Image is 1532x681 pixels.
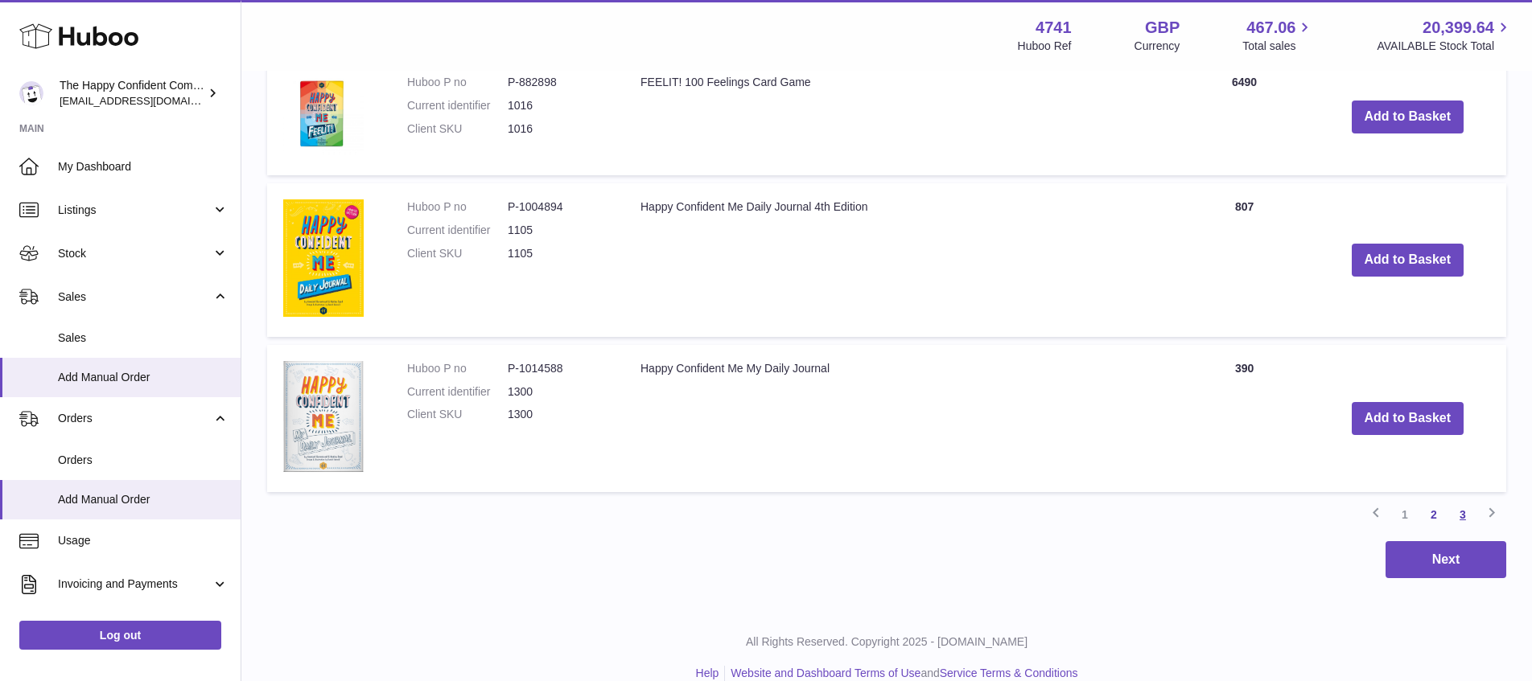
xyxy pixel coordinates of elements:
[407,75,508,90] dt: Huboo P no
[508,361,608,376] dd: P-1014588
[1390,500,1419,529] a: 1
[624,183,1180,337] td: Happy Confident Me Daily Journal 4th Edition
[58,411,212,426] span: Orders
[407,407,508,422] dt: Client SKU
[1448,500,1477,529] a: 3
[58,370,229,385] span: Add Manual Order
[58,246,212,261] span: Stock
[254,634,1519,650] p: All Rights Reserved. Copyright 2025 - [DOMAIN_NAME]
[283,75,364,155] img: FEELIT! 100 Feelings Card Game
[19,81,43,105] img: contact@happyconfident.com
[283,199,364,317] img: Happy Confident Me Daily Journal 4th Edition
[725,666,1077,681] li: and
[19,621,221,650] a: Log out
[1018,39,1072,54] div: Huboo Ref
[1386,541,1506,579] button: Next
[407,246,508,261] dt: Client SKU
[940,667,1078,679] a: Service Terms & Conditions
[60,78,204,109] div: The Happy Confident Company
[508,75,608,90] dd: P-882898
[508,246,608,261] dd: 1105
[1242,39,1314,54] span: Total sales
[508,384,608,400] dd: 1300
[508,98,608,113] dd: 1016
[696,667,719,679] a: Help
[508,121,608,137] dd: 1016
[407,223,508,238] dt: Current identifier
[1377,17,1513,54] a: 20,399.64 AVAILABLE Stock Total
[407,199,508,215] dt: Huboo P no
[58,533,229,548] span: Usage
[1423,17,1494,39] span: 20,399.64
[407,384,508,400] dt: Current identifier
[1352,402,1464,435] button: Add to Basket
[1246,17,1295,39] span: 467.06
[624,345,1180,492] td: Happy Confident Me My Daily Journal
[58,492,229,507] span: Add Manual Order
[283,361,364,472] img: Happy Confident Me My Daily Journal
[1352,101,1464,133] button: Add to Basket
[1135,39,1180,54] div: Currency
[508,223,608,238] dd: 1105
[1036,17,1072,39] strong: 4741
[58,453,229,468] span: Orders
[58,576,212,592] span: Invoicing and Payments
[58,159,229,174] span: My Dashboard
[1180,345,1309,492] td: 390
[1377,39,1513,54] span: AVAILABLE Stock Total
[1242,17,1314,54] a: 467.06 Total sales
[58,289,212,305] span: Sales
[624,59,1180,175] td: FEELIT! 100 Feelings Card Game
[407,98,508,113] dt: Current identifier
[407,121,508,137] dt: Client SKU
[58,203,212,218] span: Listings
[1180,183,1309,337] td: 807
[508,407,608,422] dd: 1300
[1180,59,1309,175] td: 6490
[60,94,237,107] span: [EMAIL_ADDRESS][DOMAIN_NAME]
[407,361,508,376] dt: Huboo P no
[58,330,229,346] span: Sales
[1145,17,1180,39] strong: GBP
[731,667,920,679] a: Website and Dashboard Terms of Use
[508,199,608,215] dd: P-1004894
[1419,500,1448,529] a: 2
[1352,244,1464,277] button: Add to Basket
